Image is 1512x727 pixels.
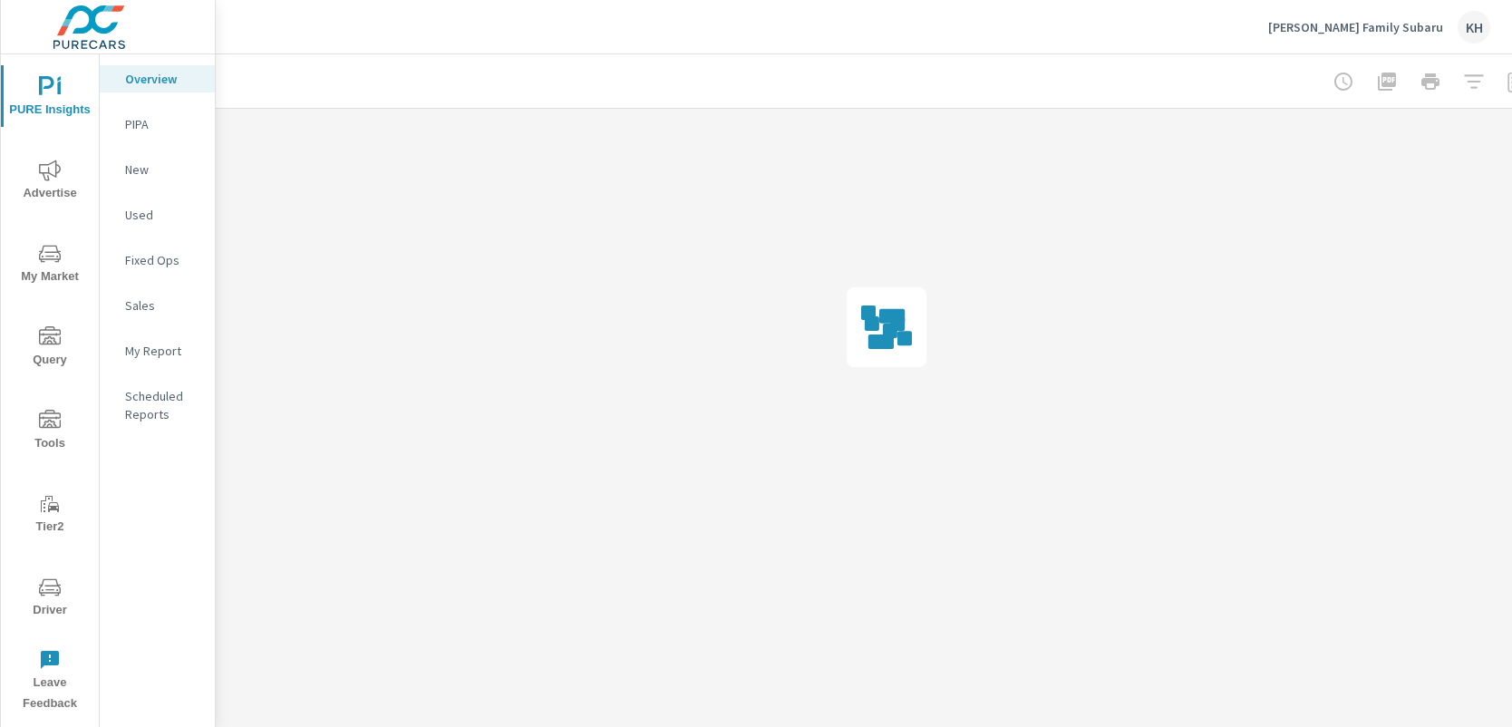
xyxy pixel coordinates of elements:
span: PURE Insights [6,76,93,121]
span: Tools [6,410,93,454]
p: [PERSON_NAME] Family Subaru [1268,19,1443,35]
p: My Report [125,342,200,360]
span: Advertise [6,160,93,204]
span: Driver [6,577,93,621]
div: Fixed Ops [100,247,215,274]
div: My Report [100,337,215,364]
p: New [125,160,200,179]
p: PIPA [125,115,200,133]
p: Overview [125,70,200,88]
span: Query [6,326,93,371]
span: Tier2 [6,493,93,538]
div: Used [100,201,215,228]
div: Overview [100,65,215,92]
p: Scheduled Reports [125,387,200,423]
span: My Market [6,243,93,287]
p: Fixed Ops [125,251,200,269]
div: New [100,156,215,183]
div: PIPA [100,111,215,138]
p: Used [125,206,200,224]
p: Sales [125,296,200,315]
div: KH [1458,11,1490,44]
span: Leave Feedback [6,649,93,714]
div: Scheduled Reports [100,383,215,428]
div: Sales [100,292,215,319]
div: nav menu [1,54,99,722]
